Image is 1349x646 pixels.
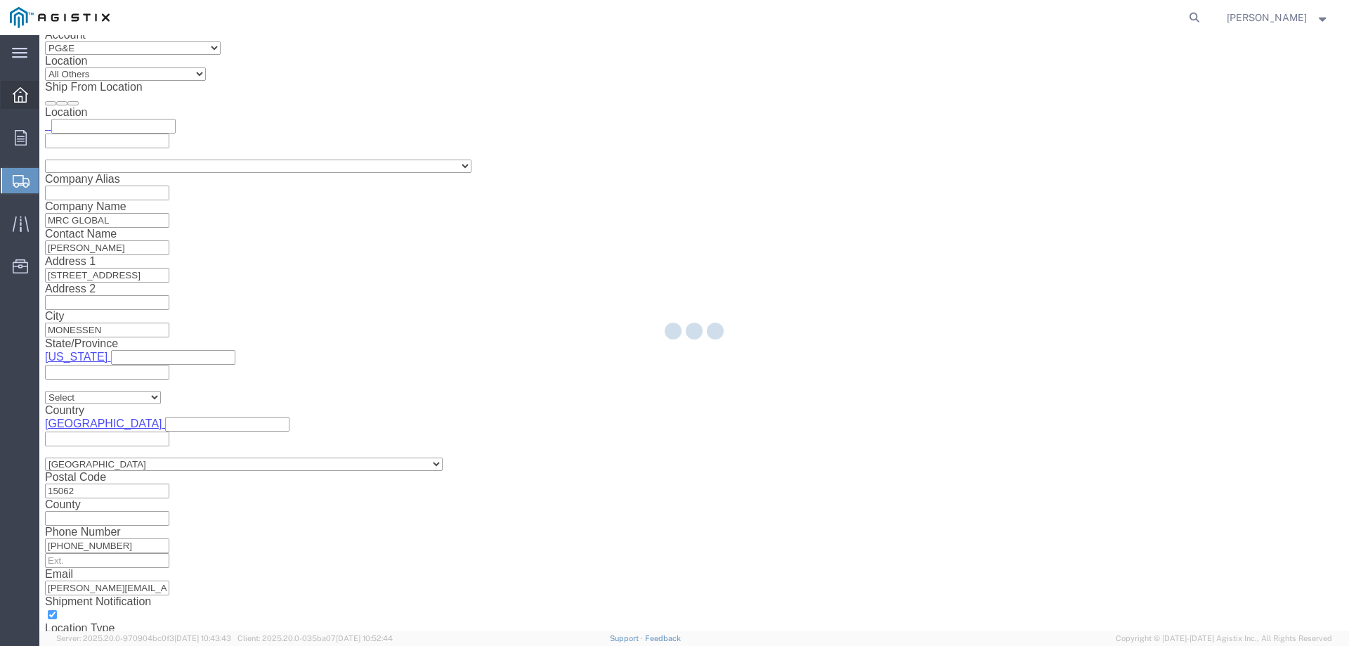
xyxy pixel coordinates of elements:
[1227,10,1307,25] span: Janice Fahrmeier
[336,634,393,642] span: [DATE] 10:52:44
[645,634,681,642] a: Feedback
[1116,633,1332,645] span: Copyright © [DATE]-[DATE] Agistix Inc., All Rights Reserved
[56,634,231,642] span: Server: 2025.20.0-970904bc0f3
[10,7,110,28] img: logo
[237,634,393,642] span: Client: 2025.20.0-035ba07
[174,634,231,642] span: [DATE] 10:43:43
[1226,9,1330,26] button: [PERSON_NAME]
[610,634,645,642] a: Support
